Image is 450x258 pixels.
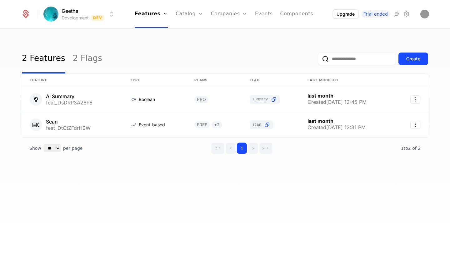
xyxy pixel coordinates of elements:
[44,144,61,152] select: Select page size
[211,143,224,154] button: Go to first page
[420,10,429,18] img: Geetha Naga
[187,74,242,87] th: Plans
[22,74,122,87] th: Feature
[410,95,420,104] button: Select action
[226,143,236,154] button: Go to previous page
[43,7,58,22] img: Geetha
[401,146,418,151] span: 1 to 2 of
[91,15,104,21] span: Dev
[122,74,187,87] th: Type
[401,146,421,151] span: 2
[398,53,428,65] button: Create
[62,7,78,15] span: Geetha
[242,74,300,87] th: Flag
[63,145,83,151] span: per page
[73,44,102,73] a: 2 Flags
[62,15,89,21] div: Development
[393,10,400,18] a: Integrations
[248,143,258,154] button: Go to next page
[45,7,115,21] button: Select environment
[22,138,428,159] div: Table pagination
[410,121,420,129] button: Select action
[237,143,247,154] button: Go to page 1
[211,143,272,154] div: Page navigation
[29,145,41,151] span: Show
[259,143,272,154] button: Go to last page
[406,56,420,62] div: Create
[22,44,65,73] a: 2 Features
[333,10,358,18] button: Upgrade
[361,10,390,18] a: Trial ended
[300,74,396,87] th: Last Modified
[403,10,410,18] a: Settings
[420,10,429,18] button: Open user button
